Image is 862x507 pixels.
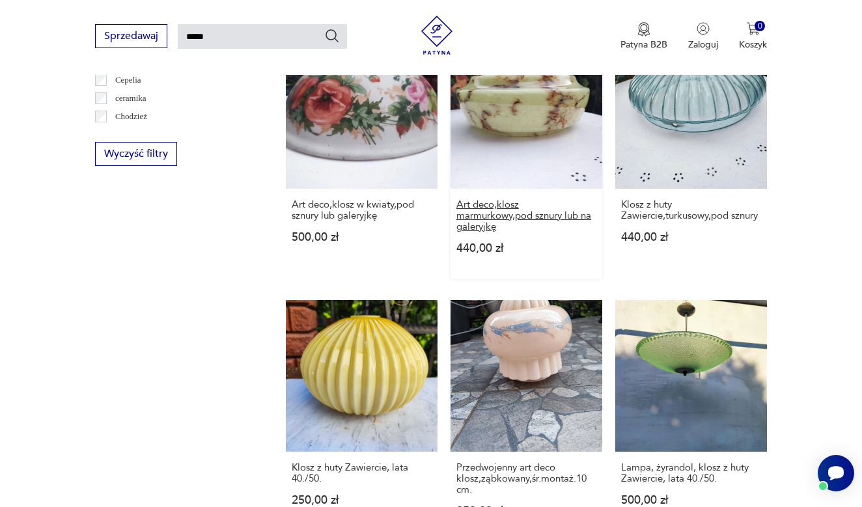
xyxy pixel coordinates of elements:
a: Art deco,klosz w kwiaty,pod sznury lub galeryjkęArt deco,klosz w kwiaty,pod sznury lub galeryjkę5... [286,37,438,279]
img: Ikona medalu [637,22,650,36]
a: Klosz z huty Zawiercie,turkusowy,pod sznuryKlosz z huty Zawiercie,turkusowy,pod sznury440,00 zł [615,37,767,279]
p: Patyna B2B [620,38,667,51]
p: Ćmielów [115,128,146,142]
iframe: Smartsupp widget button [818,455,854,491]
p: 440,00 zł [456,243,596,254]
button: Wyczyść filtry [95,142,177,166]
h3: Klosz z huty Zawiercie,turkusowy,pod sznury [621,199,761,221]
a: Ikona medaluPatyna B2B [620,22,667,51]
div: 0 [755,21,766,32]
button: Sprzedawaj [95,24,167,48]
img: Ikonka użytkownika [697,22,710,35]
p: ceramika [115,91,146,105]
h3: Art deco,klosz marmurkowy,pod sznury lub na galeryjkę [456,199,596,232]
a: Art deco,klosz marmurkowy,pod sznury lub na galeryjkęArt deco,klosz marmurkowy,pod sznury lub na ... [451,37,602,279]
a: Sprzedawaj [95,33,167,42]
button: Szukaj [324,28,340,44]
img: Patyna - sklep z meblami i dekoracjami vintage [417,16,456,55]
p: 500,00 zł [292,232,432,243]
h3: Art deco,klosz w kwiaty,pod sznury lub galeryjkę [292,199,432,221]
p: Chodzież [115,109,147,124]
button: 0Koszyk [739,22,767,51]
img: Ikona koszyka [747,22,760,35]
p: 440,00 zł [621,232,761,243]
p: 500,00 zł [621,495,761,506]
h3: Klosz z huty Zawiercie, lata 40./50. [292,462,432,484]
h3: Lampa, żyrandol, klosz z huty Zawiercie, lata 40./50. [621,462,761,484]
h3: Przedwojenny art deco klosz,ząbkowany,śr.montaż.10 cm. [456,462,596,495]
button: Zaloguj [688,22,718,51]
p: 250,00 zł [292,495,432,506]
p: Cepelia [115,73,141,87]
p: Koszyk [739,38,767,51]
p: Zaloguj [688,38,718,51]
button: Patyna B2B [620,22,667,51]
